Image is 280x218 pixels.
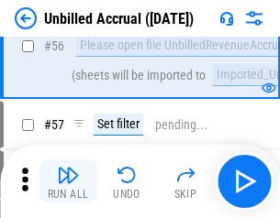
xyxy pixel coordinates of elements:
[174,164,196,186] img: Skip
[94,114,143,136] div: Set filter
[44,10,194,27] div: Unbilled Accrual ([DATE])
[113,189,140,200] div: Undo
[44,38,64,53] span: # 56
[219,11,234,26] img: Support
[15,7,37,29] img: Back
[57,164,79,186] img: Run All
[174,189,197,200] div: Skip
[116,164,138,186] img: Undo
[39,159,97,203] button: Run All
[155,118,207,132] div: pending...
[48,189,89,200] div: Run All
[230,167,259,196] img: Main button
[243,7,265,29] img: Settings menu
[156,159,215,203] button: Skip
[97,159,156,203] button: Undo
[44,117,64,132] span: # 57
